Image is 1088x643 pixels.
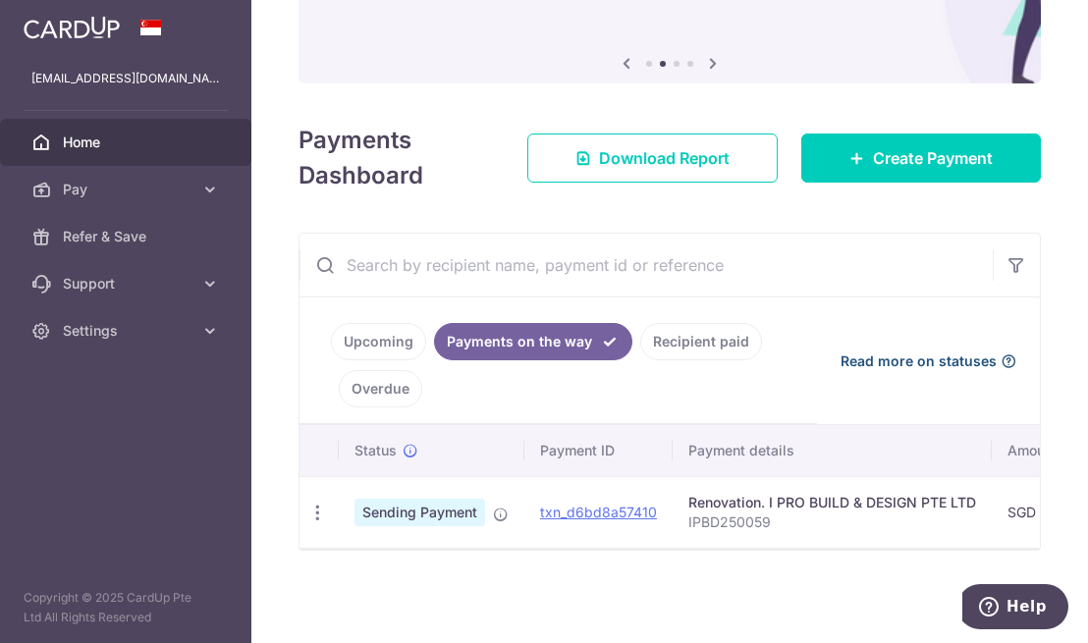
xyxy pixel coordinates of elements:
span: Status [354,441,397,460]
th: Payment details [673,425,992,476]
img: CardUp [24,16,120,39]
iframe: Opens a widget where you can find more information [962,584,1068,633]
a: Overdue [339,370,422,407]
a: Download Report [527,134,778,183]
span: Sending Payment [354,499,485,526]
span: Settings [63,321,192,341]
a: Payments on the way [434,323,632,360]
span: Amount [1007,441,1058,460]
a: Upcoming [331,323,426,360]
span: Pay [63,180,192,199]
p: [EMAIL_ADDRESS][DOMAIN_NAME] [31,69,220,88]
span: Download Report [599,146,730,170]
span: Home [63,133,192,152]
h4: Payments Dashboard [299,123,492,193]
a: txn_d6bd8a57410 [540,504,657,520]
p: IPBD250059 [688,512,976,532]
div: Renovation. I PRO BUILD & DESIGN PTE LTD [688,493,976,512]
span: Read more on statuses [841,351,997,371]
th: Payment ID [524,425,673,476]
span: Refer & Save [63,227,192,246]
a: Read more on statuses [841,351,1016,371]
a: Recipient paid [640,323,762,360]
input: Search by recipient name, payment id or reference [299,234,993,296]
span: Create Payment [873,146,993,170]
span: Support [63,274,192,294]
a: Create Payment [801,134,1041,183]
